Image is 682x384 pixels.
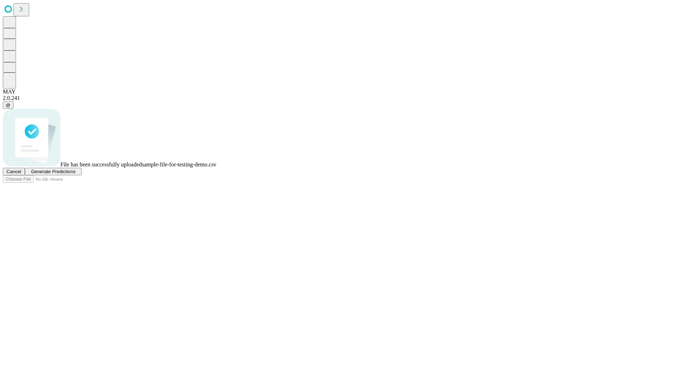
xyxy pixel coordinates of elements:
div: 2.0.241 [3,95,679,101]
span: Generate Predictions [31,169,75,174]
button: Cancel [3,168,25,175]
button: @ [3,101,13,109]
span: File has been successfully uploaded [60,161,142,167]
span: Cancel [6,169,21,174]
button: Generate Predictions [25,168,82,175]
div: MAY [3,89,679,95]
span: sample-file-for-testing-demo.csv [142,161,216,167]
span: @ [6,102,11,108]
